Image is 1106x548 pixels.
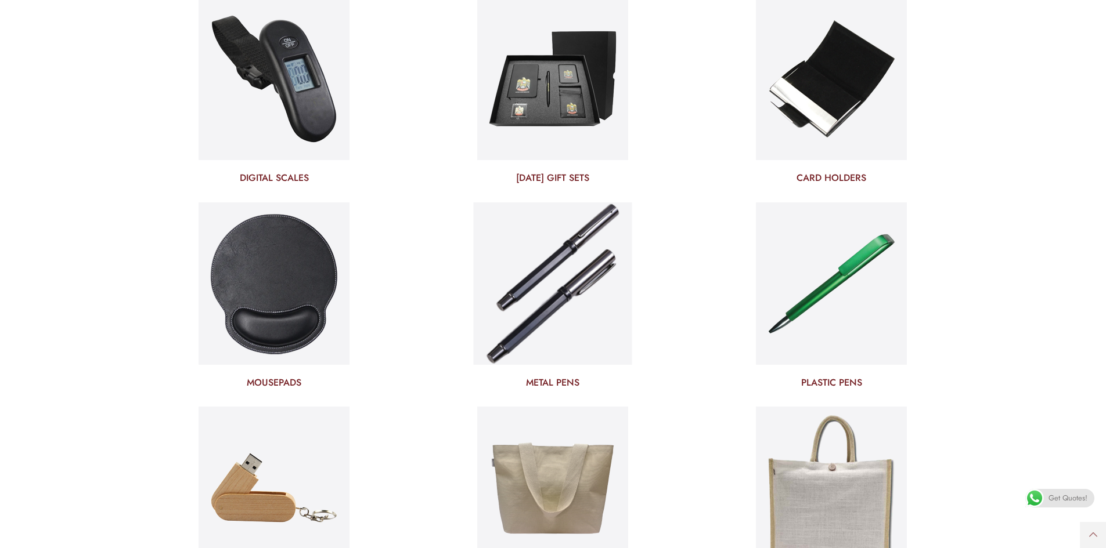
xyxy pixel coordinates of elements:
[1049,489,1087,507] span: Get Quotes!
[144,376,405,389] a: MOUSEPADS
[144,172,405,184] a: DIGITAL SCALES
[422,172,683,184] a: [DATE] GIFT SETS
[701,376,962,389] a: PLASTIC PENS
[422,376,683,389] a: METAL PENS
[701,172,962,184] a: CARD HOLDERS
